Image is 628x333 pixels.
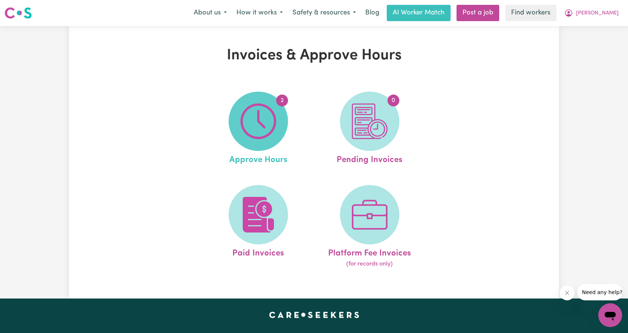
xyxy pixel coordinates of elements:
[387,95,399,106] span: 0
[328,244,411,260] span: Platform Fee Invoices
[189,5,232,21] button: About us
[232,5,288,21] button: How it works
[4,4,32,22] a: Careseekers logo
[229,151,287,166] span: Approve Hours
[232,244,284,260] span: Paid Invoices
[560,286,575,300] iframe: Close message
[269,312,359,318] a: Careseekers home page
[505,5,556,21] a: Find workers
[576,9,619,17] span: [PERSON_NAME]
[337,151,402,166] span: Pending Invoices
[205,185,312,269] a: Paid Invoices
[205,92,312,166] a: Approve Hours
[361,5,384,21] a: Blog
[276,95,288,106] span: 2
[598,303,622,327] iframe: Button to launch messaging window
[457,5,499,21] a: Post a job
[288,5,361,21] button: Safety & resources
[578,284,622,300] iframe: Message from company
[387,5,451,21] a: AI Worker Match
[4,6,32,20] img: Careseekers logo
[316,92,423,166] a: Pending Invoices
[346,260,393,268] span: (for records only)
[155,47,473,65] h1: Invoices & Approve Hours
[316,185,423,269] a: Platform Fee Invoices(for records only)
[559,5,624,21] button: My Account
[4,5,45,11] span: Need any help?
